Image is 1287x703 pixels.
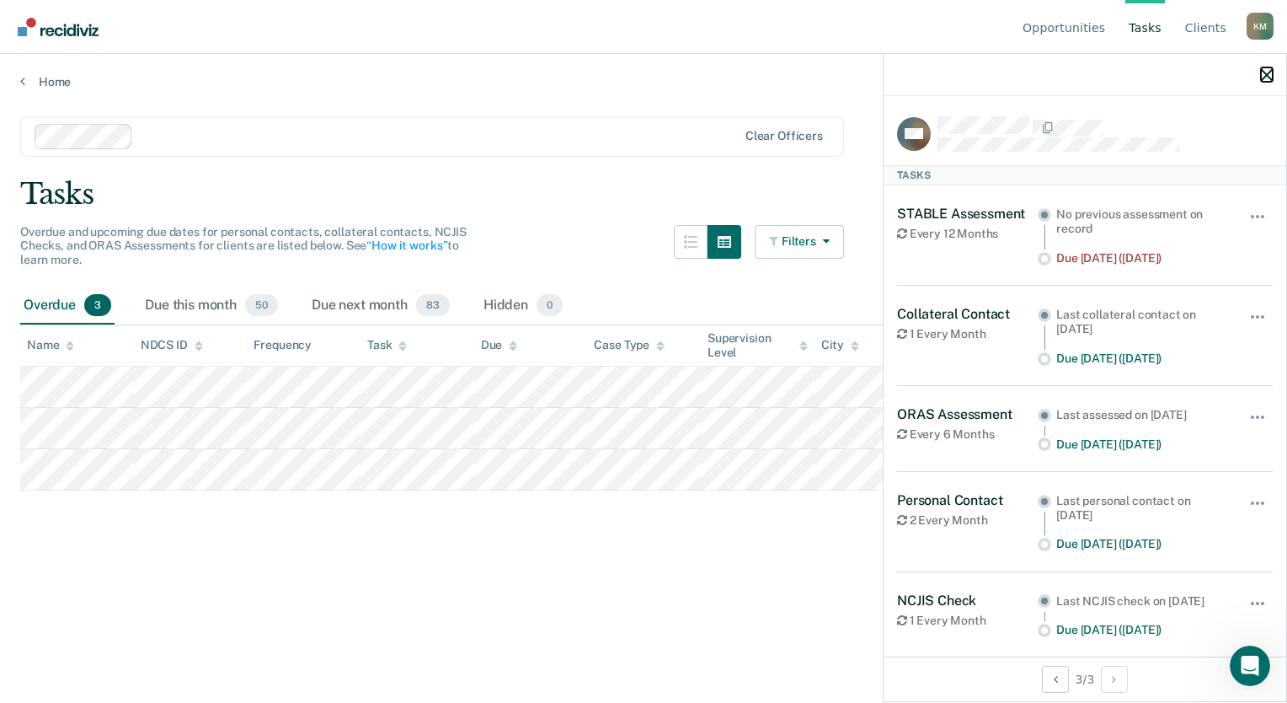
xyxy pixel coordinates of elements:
div: Last personal contact on [DATE] [1056,494,1226,523]
div: NCJIS Check [897,593,1038,609]
div: Case Type [594,338,665,352]
span: 0 [537,294,563,316]
a: Home [20,74,1267,89]
span: 50 [245,294,278,316]
div: Task [367,338,407,352]
div: Due [481,338,518,352]
div: 1 Every Month [897,614,1038,628]
div: Clear officers [745,129,823,143]
div: Supervision Level [708,331,808,360]
span: Overdue and upcoming due dates for personal contacts, collateral contacts, NCJIS Checks, and ORAS... [20,225,467,267]
div: Due next month [308,287,453,325]
div: 2 Every Month [897,513,1038,528]
div: No previous assessment on record [1056,207,1226,236]
div: Collateral Contact [897,306,1038,322]
div: Tasks [20,177,1267,212]
iframe: Intercom live chat [1230,646,1270,686]
div: Due [DATE] ([DATE]) [1056,537,1226,551]
button: Filters [755,225,844,259]
div: Due [DATE] ([DATE]) [1056,623,1226,637]
img: Recidiviz [18,18,99,36]
button: Profile dropdown button [1247,13,1274,40]
div: Due [DATE] ([DATE]) [1056,251,1226,266]
div: Due [DATE] ([DATE]) [1056,437,1226,452]
div: Last assessed on [DATE] [1056,408,1226,422]
div: STABLE Assessment [897,206,1038,222]
div: Hidden [480,287,566,325]
span: 3 [84,294,111,316]
div: Due [DATE] ([DATE]) [1056,351,1226,366]
div: Last collateral contact on [DATE] [1056,308,1226,336]
div: K M [1247,13,1274,40]
span: 83 [416,294,450,316]
div: NDCS ID [141,338,203,352]
div: Every 12 Months [897,227,1038,241]
a: “How it works” [366,239,447,252]
div: Overdue [20,287,115,325]
div: Tasks [884,165,1286,185]
button: Previous Client [1042,666,1069,693]
button: Next Client [1101,666,1128,693]
div: ORAS Assessment [897,406,1038,422]
div: Name [27,338,74,352]
div: Personal Contact [897,492,1038,508]
div: Frequency [254,338,312,352]
div: Every 6 Months [897,427,1038,442]
div: City [821,338,859,352]
div: Due this month [142,287,281,325]
div: Last NCJIS check on [DATE] [1056,594,1226,609]
div: 3 / 3 [884,657,1286,701]
div: 1 Every Month [897,327,1038,341]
